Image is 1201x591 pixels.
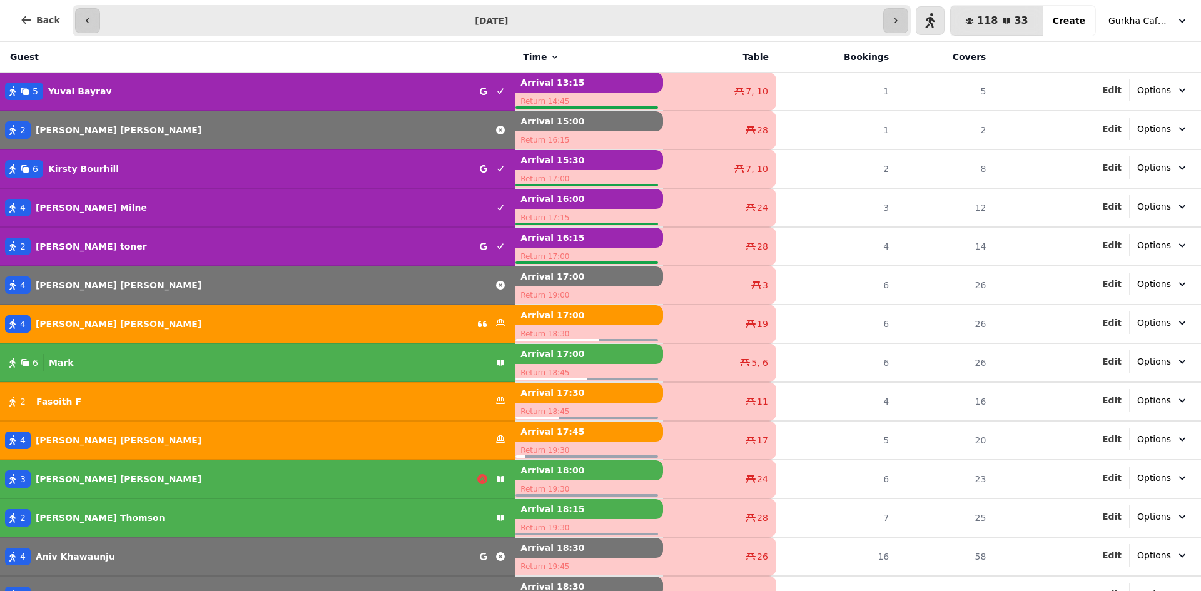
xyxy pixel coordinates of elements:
span: Edit [1102,86,1122,94]
span: 2 [20,395,26,408]
p: Return 18:30 [515,325,663,343]
p: Kirsty Bourhill [48,163,119,175]
button: Options [1130,505,1196,528]
td: 16 [896,382,993,421]
p: Arrival 17:00 [515,344,663,364]
button: Edit [1102,316,1122,329]
p: Arrival 17:45 [515,422,663,442]
button: Options [1130,389,1196,412]
p: Arrival 13:15 [515,73,663,93]
span: Options [1137,394,1171,407]
p: [PERSON_NAME] [PERSON_NAME] [36,473,201,485]
button: Edit [1102,84,1122,96]
th: Table [663,42,776,73]
td: 23 [896,460,993,498]
p: [PERSON_NAME] toner [36,240,147,253]
p: Yuval Bayrav [48,85,112,98]
button: Edit [1102,355,1122,368]
button: Options [1130,118,1196,140]
button: Edit [1102,549,1122,562]
span: Time [523,51,547,63]
span: 24 [757,201,768,214]
td: 2 [896,111,993,149]
span: 5 [33,85,38,98]
button: Edit [1102,510,1122,523]
span: 3 [763,279,768,291]
button: Options [1130,79,1196,101]
p: Return 17:00 [515,248,663,265]
button: Edit [1102,433,1122,445]
span: 28 [757,512,768,524]
p: [PERSON_NAME] [PERSON_NAME] [36,434,201,447]
span: 2 [20,512,26,524]
button: Options [1130,428,1196,450]
span: 26 [757,550,768,563]
button: 11833 [950,6,1043,36]
td: 26 [896,305,993,343]
td: 14 [896,227,993,266]
p: Arrival 15:00 [515,111,663,131]
span: 7, 10 [746,85,768,98]
span: Edit [1102,435,1122,443]
span: Options [1137,355,1171,368]
button: Edit [1102,394,1122,407]
button: Options [1130,156,1196,179]
td: 16 [776,537,896,576]
button: Create [1043,6,1095,36]
button: Options [1130,195,1196,218]
span: 11 [757,395,768,408]
span: 19 [757,318,768,330]
span: 7, 10 [746,163,768,175]
p: Arrival 18:00 [515,460,663,480]
span: Options [1137,316,1171,329]
p: [PERSON_NAME] Milne [36,201,147,214]
button: Options [1130,544,1196,567]
span: 6 [33,163,38,175]
td: 4 [776,227,896,266]
th: Bookings [776,42,896,73]
span: Options [1137,549,1171,562]
p: Arrival 17:00 [515,305,663,325]
span: Options [1137,239,1171,251]
button: Time [523,51,559,63]
button: Edit [1102,200,1122,213]
span: Back [36,16,60,24]
span: Edit [1102,512,1122,521]
td: 20 [896,421,993,460]
p: Arrival 18:15 [515,499,663,519]
span: Edit [1102,202,1122,211]
p: Arrival 16:00 [515,189,663,209]
p: Return 18:45 [515,364,663,381]
span: Options [1137,472,1171,484]
button: Edit [1102,278,1122,290]
p: Arrival 17:00 [515,266,663,286]
button: Edit [1102,161,1122,174]
td: 1 [776,111,896,149]
p: Return 19:00 [515,286,663,304]
span: Options [1137,161,1171,174]
span: 6 [33,356,38,369]
span: Edit [1102,241,1122,250]
p: Return 19:30 [515,480,663,498]
span: 17 [757,434,768,447]
span: Edit [1102,318,1122,327]
span: Edit [1102,124,1122,133]
span: Options [1137,278,1171,290]
p: [PERSON_NAME] [PERSON_NAME] [36,318,201,330]
span: 24 [757,473,768,485]
td: 3 [776,188,896,227]
span: Gurkha Cafe & Restauarant [1108,14,1171,27]
span: Edit [1102,551,1122,560]
span: 4 [20,550,26,563]
th: Covers [896,42,993,73]
p: Aniv Khawaunju [36,550,115,563]
span: Edit [1102,280,1122,288]
p: Return 14:45 [515,93,663,110]
span: 28 [757,240,768,253]
p: [PERSON_NAME] [PERSON_NAME] [36,279,201,291]
p: Arrival 17:30 [515,383,663,403]
span: 2 [20,124,26,136]
button: Options [1130,311,1196,334]
p: Mark [49,356,74,369]
td: 6 [776,266,896,305]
